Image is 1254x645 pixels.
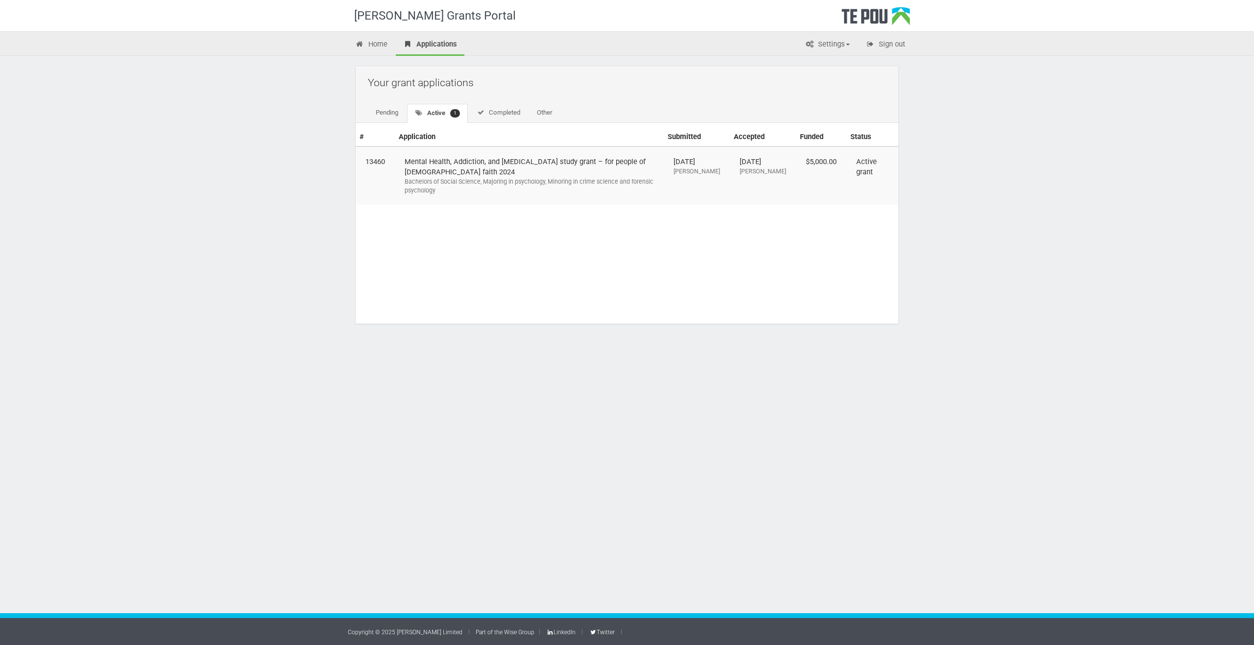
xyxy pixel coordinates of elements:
[396,34,464,56] a: Applications
[842,7,910,31] div: Te Pou Logo
[797,34,857,56] a: Settings
[846,146,898,205] td: Active grant
[356,146,395,205] td: 13460
[730,146,796,205] td: [DATE]
[469,104,528,122] a: Completed
[395,128,664,146] th: Application
[395,146,664,205] td: Mental Health, Addiction, and [MEDICAL_DATA] study grant – for people of [DEMOGRAPHIC_DATA] faith...
[476,629,534,636] a: Part of the Wise Group
[664,128,730,146] th: Submitted
[356,128,395,146] th: #
[368,104,406,122] a: Pending
[589,629,614,636] a: Twitter
[664,146,730,205] td: [DATE]
[450,109,460,118] span: 1
[405,177,654,195] div: Bachelors of Social Science, Majoring in psychology, Minoring in crime science and forensic psych...
[740,167,786,176] div: [PERSON_NAME]
[796,128,846,146] th: Funded
[348,34,395,56] a: Home
[796,146,846,205] td: $5,000.00
[846,128,898,146] th: Status
[546,629,576,636] a: LinkedIn
[674,167,720,176] div: [PERSON_NAME]
[407,104,468,123] a: Active
[529,104,560,122] a: Other
[858,34,913,56] a: Sign out
[348,629,462,636] a: Copyright © 2025 [PERSON_NAME] Limited
[730,128,796,146] th: Accepted
[368,71,891,94] h2: Your grant applications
